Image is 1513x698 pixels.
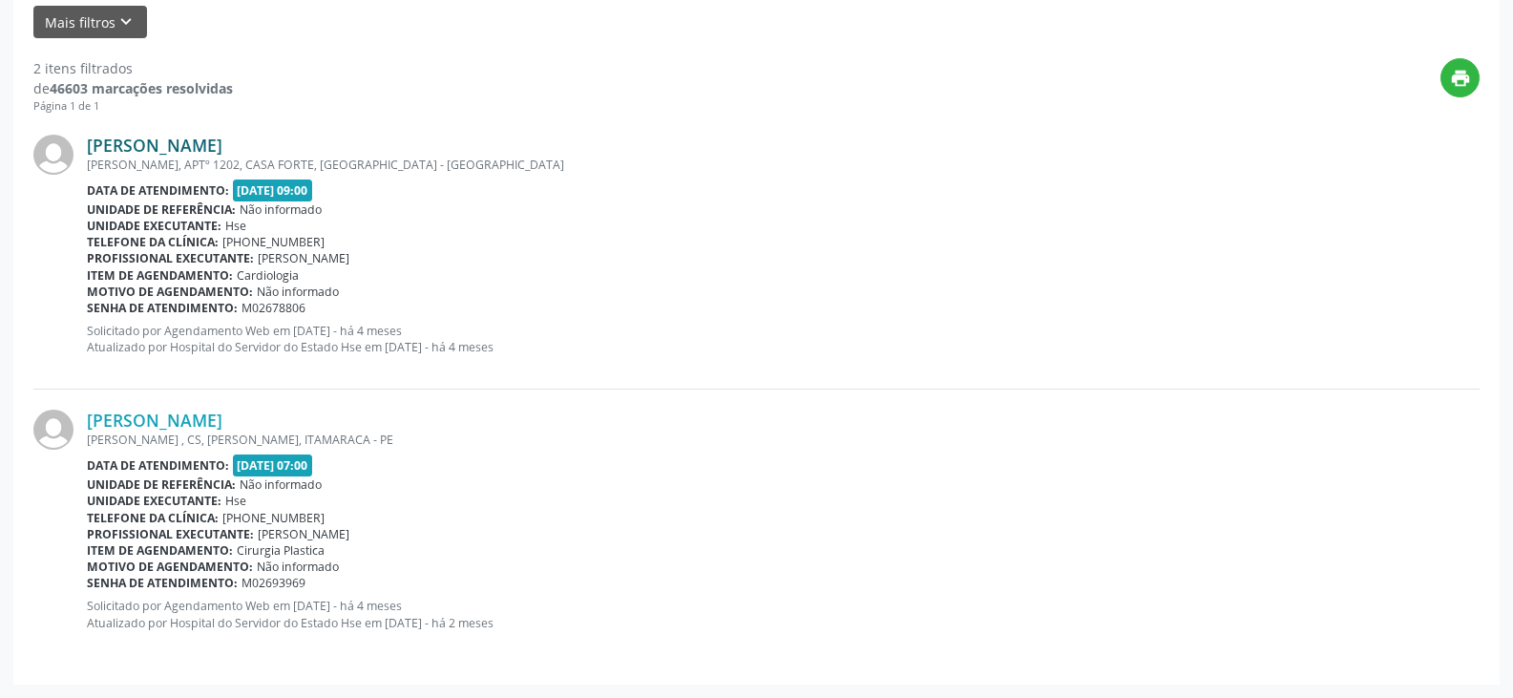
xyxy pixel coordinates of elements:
a: [PERSON_NAME] [87,410,222,431]
span: [PERSON_NAME] [258,250,349,266]
i: keyboard_arrow_down [116,11,137,32]
div: de [33,78,233,98]
span: [PERSON_NAME] [258,526,349,542]
span: Não informado [257,559,339,575]
span: Não informado [240,476,322,493]
p: Solicitado por Agendamento Web em [DATE] - há 4 meses Atualizado por Hospital do Servidor do Esta... [87,323,1480,355]
b: Unidade de referência: [87,201,236,218]
b: Item de agendamento: [87,267,233,284]
b: Senha de atendimento: [87,300,238,316]
b: Senha de atendimento: [87,575,238,591]
span: [PHONE_NUMBER] [222,510,325,526]
img: img [33,410,74,450]
div: [PERSON_NAME], APTº 1202, CASA FORTE, [GEOGRAPHIC_DATA] - [GEOGRAPHIC_DATA] [87,157,1480,173]
button: print [1440,58,1480,97]
b: Motivo de agendamento: [87,559,253,575]
div: [PERSON_NAME] , CS, [PERSON_NAME], ITAMARACA - PE [87,432,1480,448]
div: 2 itens filtrados [33,58,233,78]
span: Cirurgia Plastica [237,542,325,559]
b: Telefone da clínica: [87,234,219,250]
div: Página 1 de 1 [33,98,233,115]
b: Unidade de referência: [87,476,236,493]
b: Profissional executante: [87,526,254,542]
b: Data de atendimento: [87,457,229,474]
span: Cardiologia [237,267,299,284]
b: Motivo de agendamento: [87,284,253,300]
span: Não informado [240,201,322,218]
b: Telefone da clínica: [87,510,219,526]
b: Unidade executante: [87,218,221,234]
img: img [33,135,74,175]
a: [PERSON_NAME] [87,135,222,156]
b: Unidade executante: [87,493,221,509]
b: Profissional executante: [87,250,254,266]
span: Hse [225,493,246,509]
span: [DATE] 09:00 [233,180,313,201]
p: Solicitado por Agendamento Web em [DATE] - há 4 meses Atualizado por Hospital do Servidor do Esta... [87,598,1480,630]
span: Não informado [257,284,339,300]
span: M02678806 [242,300,305,316]
span: [PHONE_NUMBER] [222,234,325,250]
span: [DATE] 07:00 [233,455,313,476]
b: Item de agendamento: [87,542,233,559]
strong: 46603 marcações resolvidas [50,79,233,97]
span: M02693969 [242,575,305,591]
i: print [1450,68,1471,89]
span: Hse [225,218,246,234]
b: Data de atendimento: [87,182,229,199]
button: Mais filtroskeyboard_arrow_down [33,6,147,39]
